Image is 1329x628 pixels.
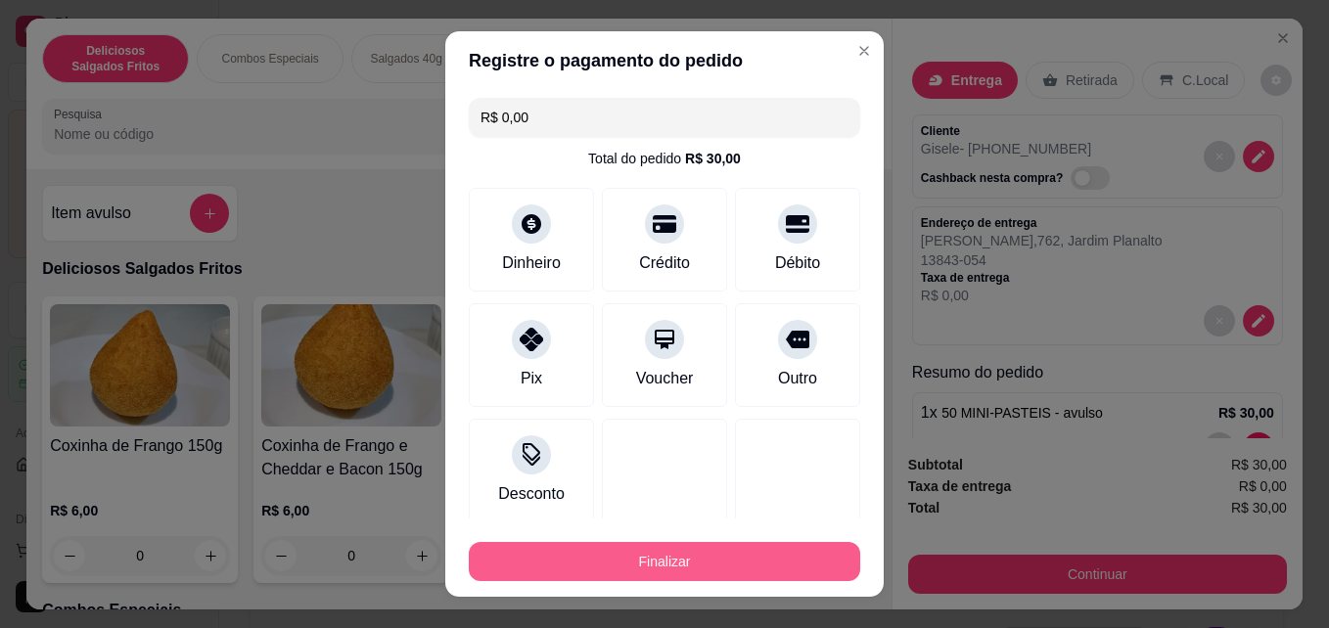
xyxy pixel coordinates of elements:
[639,251,690,275] div: Crédito
[481,98,848,137] input: Ex.: hambúrguer de cordeiro
[521,367,542,390] div: Pix
[685,149,741,168] div: R$ 30,00
[502,251,561,275] div: Dinheiro
[588,149,741,168] div: Total do pedido
[775,251,820,275] div: Débito
[636,367,694,390] div: Voucher
[498,482,565,506] div: Desconto
[848,35,880,67] button: Close
[445,31,884,90] header: Registre o pagamento do pedido
[778,367,817,390] div: Outro
[469,542,860,581] button: Finalizar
